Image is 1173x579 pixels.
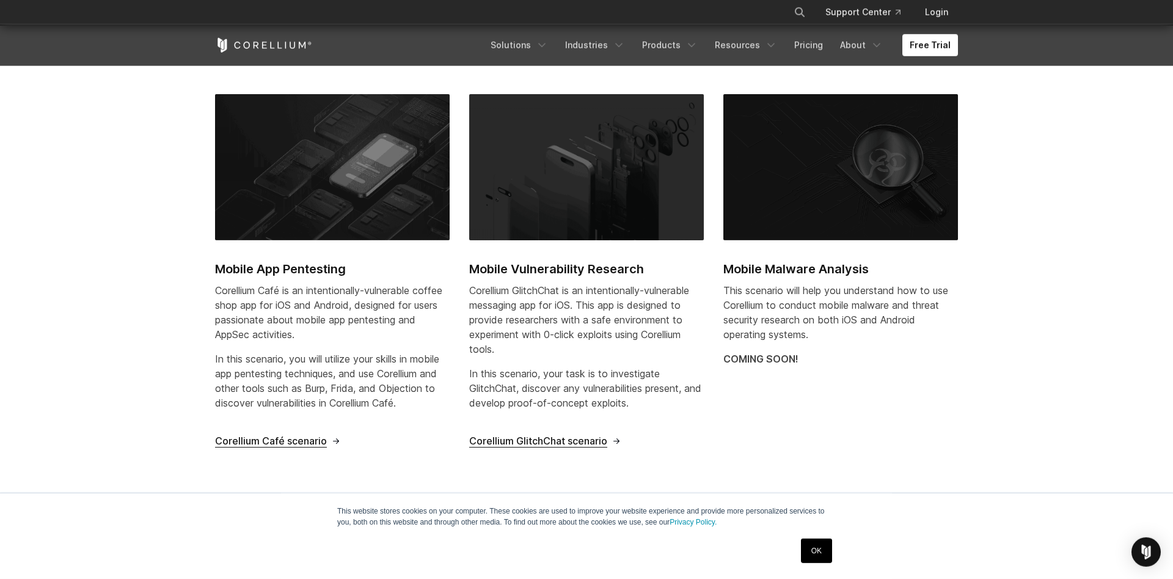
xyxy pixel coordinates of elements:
button: Search [789,1,811,23]
a: Mobile App Pentesting Mobile App Pentesting Corellium Café is an intentionally-vulnerable coffee ... [215,94,450,448]
a: Solutions [483,34,555,56]
span: Corellium Café scenario [215,435,327,448]
h2: Mobile Malware Analysis [723,260,958,278]
a: Products [635,34,705,56]
p: In this scenario, your task is to investigate GlitchChat, discover any vulnerabilities present, a... [469,366,704,410]
div: Navigation Menu [779,1,958,23]
a: Privacy Policy. [670,518,717,526]
a: Mobile Vulnerability Research Mobile Vulnerability Research Corellium GlitchChat is an intentiona... [469,94,704,448]
a: OK [801,539,832,563]
div: Navigation Menu [483,34,958,56]
a: Corellium Home [215,38,312,53]
div: Open Intercom Messenger [1131,537,1161,567]
h2: Mobile App Pentesting [215,260,450,278]
a: Resources [707,34,784,56]
p: This website stores cookies on your computer. These cookies are used to improve your website expe... [337,506,836,528]
p: This scenario will help you understand how to use Corellium to conduct mobile malware and threat ... [723,283,958,342]
img: Mobile App Pentesting [215,94,450,240]
p: Corellium GlitchChat is an intentionally-vulnerable messaging app for iOS. This app is designed t... [469,283,704,356]
span: Corellium GlitchChat scenario [469,435,607,448]
a: Support Center [816,1,910,23]
a: Industries [558,34,632,56]
h2: Mobile Vulnerability Research [469,260,704,278]
a: About [833,34,890,56]
strong: COMING SOON! [723,353,798,365]
p: In this scenario, you will utilize your skills in mobile app pentesting techniques, and use Corel... [215,352,450,410]
img: Mobile Vulnerability Research [469,94,704,240]
a: Free Trial [902,34,958,56]
a: Login [915,1,958,23]
a: Pricing [787,34,830,56]
p: Corellium Café is an intentionally-vulnerable coffee shop app for iOS and Android, designed for u... [215,283,450,342]
img: Mobile Malware Analysis [723,94,958,240]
